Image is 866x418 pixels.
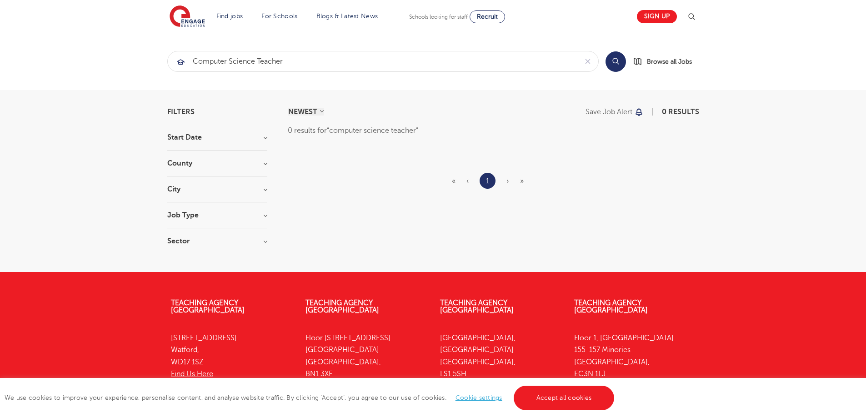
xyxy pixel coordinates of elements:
[470,10,505,23] a: Recruit
[167,51,599,72] div: Submit
[456,394,502,401] a: Cookie settings
[171,332,292,392] p: [STREET_ADDRESS] Watford, WD17 1SZ 01923 281040
[171,299,245,314] a: Teaching Agency [GEOGRAPHIC_DATA]
[167,212,267,219] h3: Job Type
[167,134,267,141] h3: Start Date
[305,332,426,404] p: Floor [STREET_ADDRESS] [GEOGRAPHIC_DATA] [GEOGRAPHIC_DATA], BN1 3XF 01273 447633
[167,237,267,245] h3: Sector
[261,13,297,20] a: For Schools
[327,126,418,135] q: computer science teacher
[316,13,378,20] a: Blogs & Latest News
[633,56,699,67] a: Browse all Jobs
[574,299,648,314] a: Teaching Agency [GEOGRAPHIC_DATA]
[637,10,677,23] a: Sign up
[647,56,692,67] span: Browse all Jobs
[409,14,468,20] span: Schools looking for staff
[168,51,577,71] input: Submit
[477,13,498,20] span: Recruit
[577,51,598,71] button: Clear
[288,125,699,136] div: 0 results for
[452,177,456,185] span: «
[167,160,267,167] h3: County
[170,5,205,28] img: Engage Education
[662,108,699,116] span: 0 results
[486,175,489,187] a: 1
[606,51,626,72] button: Search
[5,394,616,401] span: We use cookies to improve your experience, personalise content, and analyse website traffic. By c...
[305,299,379,314] a: Teaching Agency [GEOGRAPHIC_DATA]
[167,186,267,193] h3: City
[586,108,644,116] button: Save job alert
[440,299,514,314] a: Teaching Agency [GEOGRAPHIC_DATA]
[440,332,561,404] p: [GEOGRAPHIC_DATA], [GEOGRAPHIC_DATA] [GEOGRAPHIC_DATA], LS1 5SH 0113 323 7633
[574,332,695,404] p: Floor 1, [GEOGRAPHIC_DATA] 155-157 Minories [GEOGRAPHIC_DATA], EC3N 1LJ 0333 150 8020
[586,108,632,116] p: Save job alert
[514,386,615,410] a: Accept all cookies
[466,177,469,185] span: ‹
[506,177,509,185] span: ›
[520,177,524,185] span: »
[167,108,195,116] span: Filters
[171,370,213,378] a: Find Us Here
[216,13,243,20] a: Find jobs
